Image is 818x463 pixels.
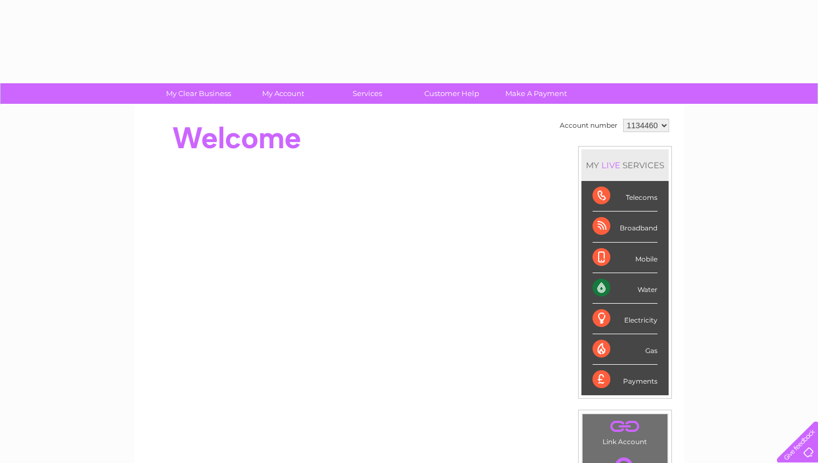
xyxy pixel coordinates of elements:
div: MY SERVICES [581,149,669,181]
div: Broadband [593,212,658,242]
div: Payments [593,365,658,395]
div: Telecoms [593,181,658,212]
a: Make A Payment [490,83,582,104]
td: Account number [557,116,620,135]
a: My Account [237,83,329,104]
a: Services [322,83,413,104]
div: Gas [593,334,658,365]
div: Mobile [593,243,658,273]
a: . [585,417,665,436]
a: Customer Help [406,83,498,104]
a: My Clear Business [153,83,244,104]
div: Electricity [593,304,658,334]
div: LIVE [599,160,623,170]
div: Water [593,273,658,304]
td: Link Account [582,414,668,449]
